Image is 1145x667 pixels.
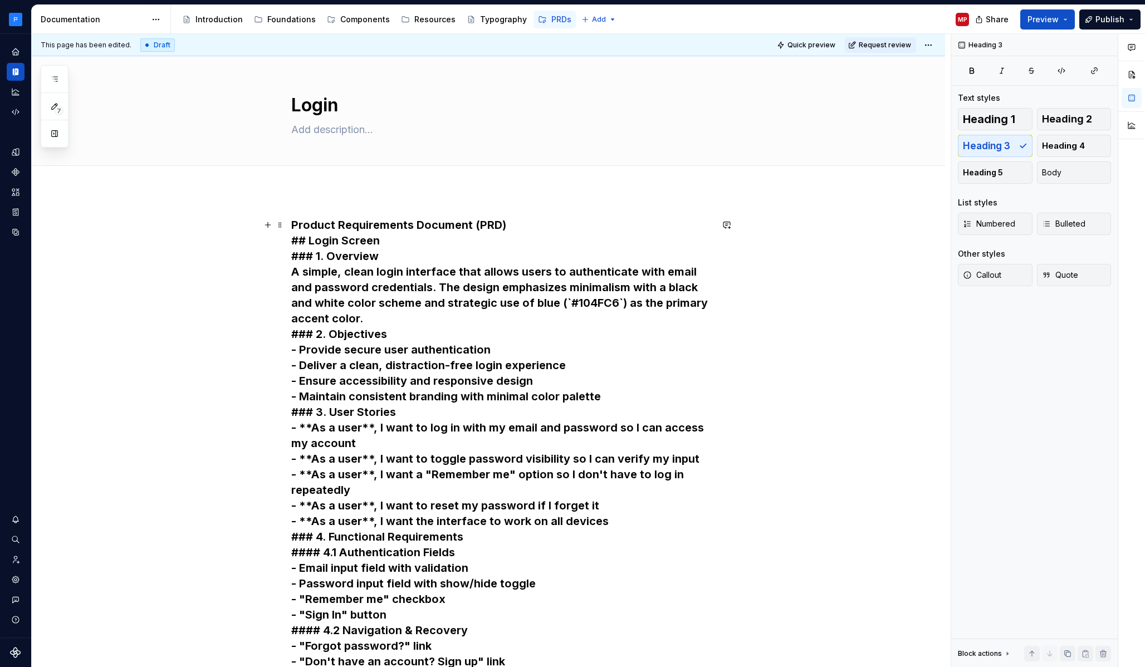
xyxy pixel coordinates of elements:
span: Quick preview [787,41,835,50]
span: Heading 1 [963,114,1015,125]
div: Page tree [178,8,576,31]
svg: Supernova Logo [10,647,21,658]
div: Typography [480,14,527,25]
button: Numbered [958,213,1033,235]
a: Home [7,43,25,61]
a: Design tokens [7,143,25,161]
a: Components [322,11,394,28]
button: Notifications [7,511,25,528]
span: Publish [1095,14,1124,25]
span: Quote [1042,269,1078,281]
button: Publish [1079,9,1141,30]
span: Heading 2 [1042,114,1092,125]
button: Callout [958,264,1033,286]
div: Draft [140,38,175,52]
span: Body [1042,167,1061,178]
a: Foundations [249,11,320,28]
button: Heading 4 [1037,135,1112,157]
img: c97f65f9-ff88-476c-bb7c-05e86b525b5e.png [9,13,22,26]
button: Add [578,12,620,27]
button: Body [1037,161,1112,184]
span: Preview [1027,14,1059,25]
a: Code automation [7,103,25,121]
div: MP [958,15,967,24]
span: Add [592,15,606,24]
span: Share [986,14,1009,25]
a: Resources [397,11,460,28]
a: Documentation [7,63,25,81]
div: Components [340,14,390,25]
button: Search ⌘K [7,531,25,548]
button: Quote [1037,264,1112,286]
button: Contact support [7,591,25,609]
a: Settings [7,571,25,588]
div: Resources [414,14,456,25]
a: Assets [7,183,25,201]
button: Heading 2 [1037,108,1112,130]
a: Data sources [7,223,25,241]
div: Text styles [958,92,1000,104]
div: Documentation [41,14,146,25]
button: Preview [1020,9,1075,30]
a: Analytics [7,83,25,101]
div: Block actions [958,649,1002,658]
button: Bulleted [1037,213,1112,235]
div: PRDs [551,14,571,25]
span: Heading 5 [963,167,1003,178]
div: List styles [958,197,997,208]
span: Numbered [963,218,1015,229]
button: Heading 1 [958,108,1033,130]
div: Introduction [195,14,243,25]
span: 7 [55,106,63,115]
a: PRDs [534,11,576,28]
a: Invite team [7,551,25,568]
a: Components [7,163,25,181]
button: Quick preview [774,37,840,53]
span: This page has been edited. [41,41,131,50]
div: Block actions [958,646,1012,661]
a: Introduction [178,11,247,28]
textarea: Login [289,92,710,119]
span: Heading 4 [1042,140,1085,151]
button: Share [970,9,1016,30]
button: Request review [845,37,916,53]
a: Storybook stories [7,203,25,221]
span: Callout [963,269,1001,281]
div: Other styles [958,248,1005,259]
span: Request review [859,41,911,50]
a: Typography [462,11,531,28]
button: Heading 5 [958,161,1033,184]
span: Bulleted [1042,218,1085,229]
div: Foundations [267,14,316,25]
